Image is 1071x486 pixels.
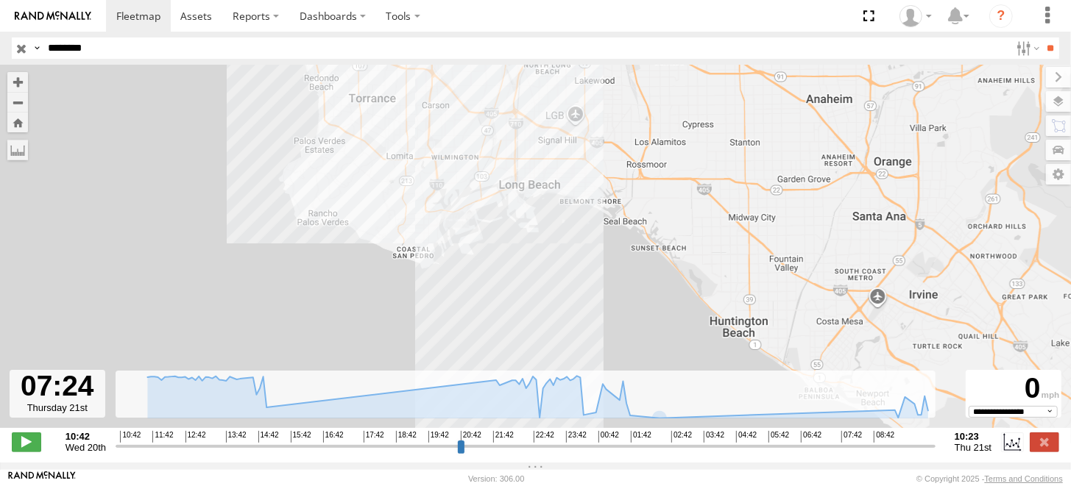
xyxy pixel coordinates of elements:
span: 11:42 [152,431,173,443]
span: Wed 20th Aug 2025 [66,442,106,453]
div: Version: 306.00 [468,474,524,483]
span: 02:42 [671,431,692,443]
span: 07:42 [841,431,862,443]
label: Measure [7,140,28,160]
span: 20:42 [461,431,481,443]
div: Zulema McIntosch [894,5,937,27]
button: Zoom in [7,72,28,92]
i: ? [989,4,1013,28]
span: 10:42 [120,431,141,443]
strong: 10:23 [955,431,992,442]
span: 06:42 [801,431,821,443]
span: 12:42 [185,431,206,443]
span: 14:42 [258,431,279,443]
span: 00:42 [598,431,619,443]
div: © Copyright 2025 - [916,474,1063,483]
button: Zoom Home [7,112,28,132]
a: Visit our Website [8,471,76,486]
label: Play/Stop [12,432,41,451]
span: 23:42 [566,431,587,443]
span: 01:42 [631,431,651,443]
span: 17:42 [364,431,384,443]
span: 22:42 [534,431,554,443]
label: Close [1030,432,1059,451]
span: 21:42 [493,431,514,443]
span: 03:42 [704,431,724,443]
a: Terms and Conditions [985,474,1063,483]
span: 18:42 [396,431,417,443]
button: Zoom out [7,92,28,112]
div: 0 [968,372,1059,406]
label: Search Filter Options [1011,37,1042,59]
span: 15:42 [291,431,311,443]
img: rand-logo.svg [15,11,91,21]
label: Map Settings [1046,164,1071,185]
span: 19:42 [428,431,449,443]
strong: 10:42 [66,431,106,442]
span: 16:42 [323,431,344,443]
label: Search Query [31,37,43,59]
span: Thu 21st Aug 2025 [955,442,992,453]
span: 08:42 [874,431,894,443]
span: 05:42 [768,431,789,443]
span: 04:42 [736,431,757,443]
span: 13:42 [226,431,247,443]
